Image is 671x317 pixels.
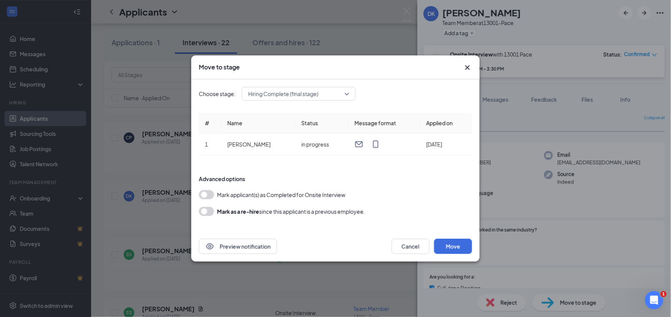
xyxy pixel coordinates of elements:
[199,239,277,254] button: EyePreview notification
[221,134,295,155] td: [PERSON_NAME]
[392,239,430,254] button: Cancel
[463,63,472,72] button: Close
[434,239,472,254] button: Move
[248,88,318,99] span: Hiring Complete (final stage)
[199,63,240,71] h3: Move to stage
[205,242,214,251] svg: Eye
[205,141,208,148] span: 1
[295,113,348,134] th: Status
[199,175,472,183] div: Advanced options
[463,63,472,72] svg: Cross
[217,207,365,216] div: since this applicant is a previous employee.
[421,134,472,155] td: [DATE]
[371,140,380,149] svg: MobileSms
[295,134,348,155] td: in progress
[199,90,236,98] span: Choose stage:
[661,291,667,297] span: 1
[354,140,364,149] svg: Email
[217,208,259,215] b: Mark as a re-hire
[217,190,345,199] span: Mark applicant(s) as Completed for Onsite Interview
[221,113,295,134] th: Name
[199,113,221,134] th: #
[421,113,472,134] th: Applied on
[348,113,421,134] th: Message format
[645,291,663,309] iframe: Intercom live chat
